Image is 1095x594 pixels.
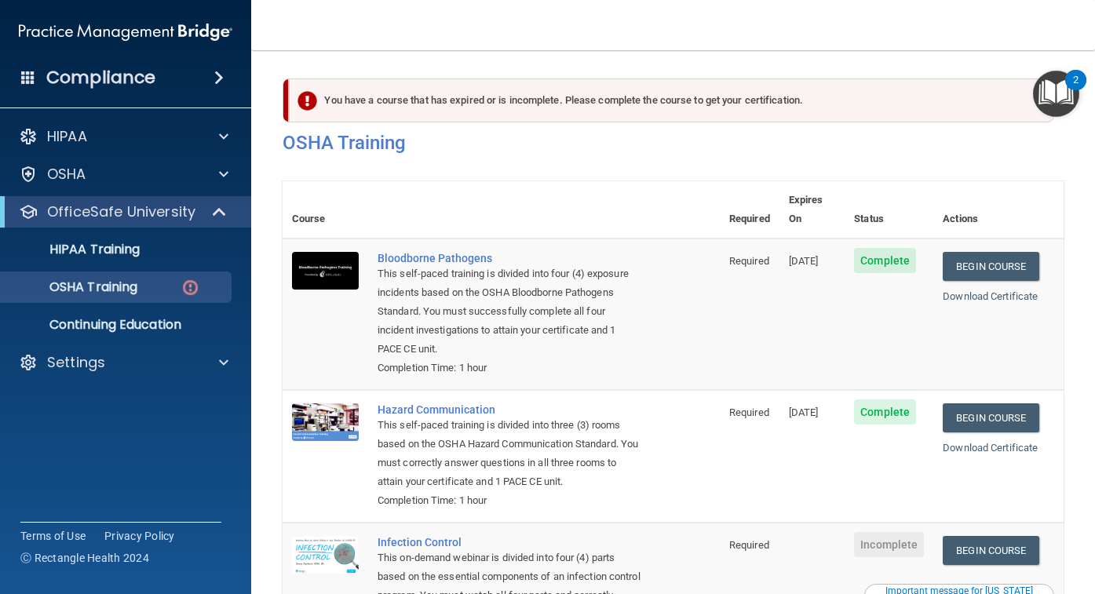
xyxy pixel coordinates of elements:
div: 2 [1073,80,1079,100]
div: Completion Time: 1 hour [378,491,641,510]
iframe: To enrich screen reader interactions, please activate Accessibility in Grammarly extension settings [1017,486,1076,545]
th: Required [720,181,779,239]
div: Completion Time: 1 hour [378,359,641,377]
th: Status [845,181,933,239]
img: exclamation-circle-solid-danger.72ef9ffc.png [297,91,317,111]
a: Settings [19,353,228,372]
a: HIPAA [19,127,228,146]
div: This self-paced training is divided into four (4) exposure incidents based on the OSHA Bloodborne... [378,264,641,359]
a: Infection Control [378,536,641,548]
span: Required [729,406,769,418]
div: This self-paced training is divided into three (3) rooms based on the OSHA Hazard Communication S... [378,416,641,491]
p: HIPAA [47,127,87,146]
span: [DATE] [789,406,819,418]
p: Continuing Education [10,317,224,333]
a: Download Certificate [943,290,1038,302]
span: [DATE] [789,255,819,267]
a: Begin Course [943,403,1038,432]
a: Terms of Use [20,528,86,544]
span: Required [729,539,769,551]
a: OSHA [19,165,228,184]
th: Actions [933,181,1064,239]
a: Privacy Policy [104,528,175,544]
span: Required [729,255,769,267]
h4: Compliance [46,67,155,89]
a: Download Certificate [943,442,1038,454]
p: OSHA Training [10,279,137,295]
span: Ⓒ Rectangle Health 2024 [20,550,149,566]
h4: OSHA Training [283,132,1064,154]
span: Complete [854,248,916,273]
th: Expires On [779,181,845,239]
span: Complete [854,399,916,425]
img: danger-circle.6113f641.png [181,278,200,297]
a: Begin Course [943,536,1038,565]
p: OfficeSafe University [47,202,195,221]
a: Bloodborne Pathogens [378,252,641,264]
p: Settings [47,353,105,372]
div: You have a course that has expired or is incomplete. Please complete the course to get your certi... [289,78,1054,122]
th: Course [283,181,368,239]
a: Hazard Communication [378,403,641,416]
p: HIPAA Training [10,242,140,257]
img: PMB logo [19,16,232,48]
a: Begin Course [943,252,1038,281]
p: OSHA [47,165,86,184]
button: Open Resource Center, 2 new notifications [1033,71,1079,117]
span: Incomplete [854,532,924,557]
a: OfficeSafe University [19,202,228,221]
